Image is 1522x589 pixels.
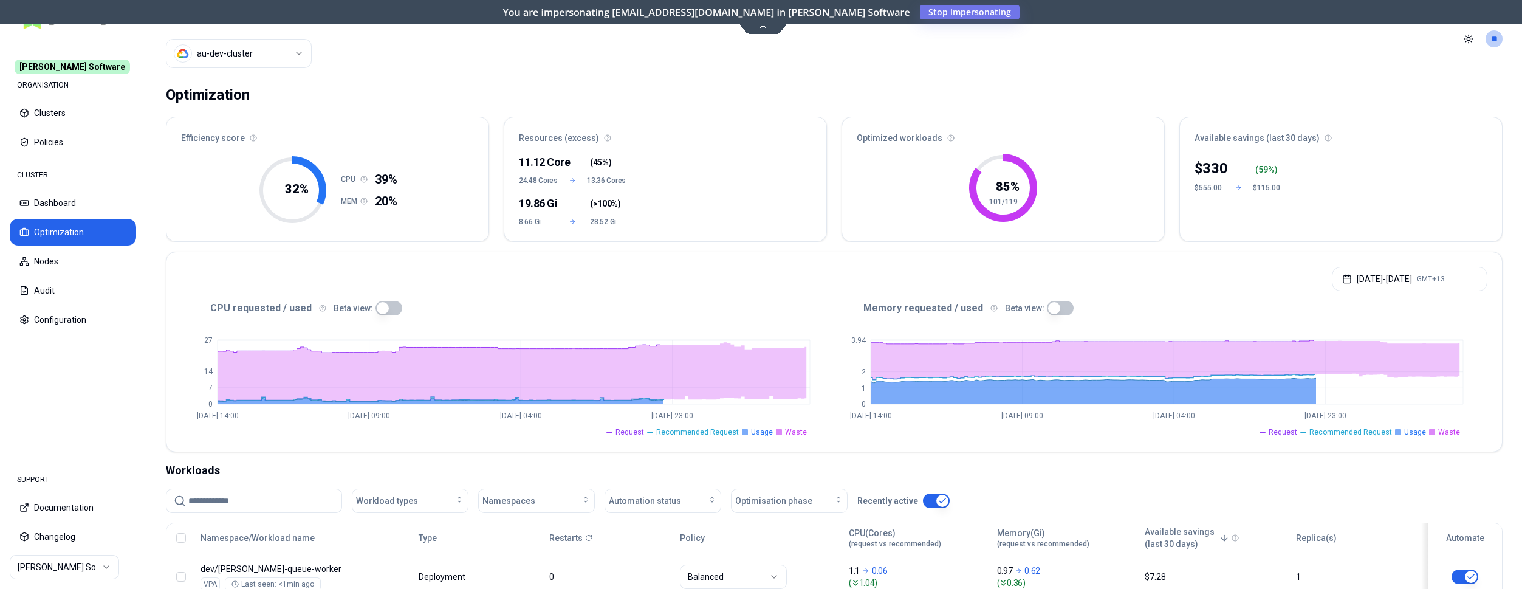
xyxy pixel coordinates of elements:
span: ( 1.04 ) [849,577,986,589]
span: Usage [1404,427,1426,437]
div: Policy [680,532,838,544]
p: Restarts [549,532,583,544]
button: Memory(Gi)(request vs recommended) [997,526,1089,550]
div: au-dev-cluster [197,47,253,60]
div: Resources (excess) [504,117,826,151]
div: CPU requested / used [181,301,834,315]
div: Workloads [166,462,1503,479]
button: Changelog [10,523,136,550]
p: Beta view: [334,302,373,314]
button: Audit [10,277,136,304]
span: Recommended Request [1309,427,1392,437]
tspan: 3.94 [851,336,866,345]
div: 0 [549,571,669,583]
button: Policies [10,129,136,156]
span: Waste [785,427,807,437]
button: [DATE]-[DATE]GMT+13 [1332,267,1487,291]
span: 8.66 Gi [519,217,555,227]
p: 59 [1258,164,1268,176]
span: Waste [1438,427,1460,437]
div: 19.86 Gi [519,195,555,212]
div: $ [1195,159,1228,178]
div: 11.12 Core [519,154,555,171]
h1: MEM [341,196,360,206]
button: Documentation [10,494,136,521]
span: Request [1269,427,1297,437]
button: CPU(Cores)(request vs recommended) [849,526,941,550]
button: Namespace/Workload name [201,526,315,550]
span: Request [615,427,644,437]
tspan: 2 [862,368,866,376]
span: 45% [593,156,609,168]
div: Deployment [419,571,467,583]
button: Clusters [10,100,136,126]
tspan: [DATE] 23:00 [1304,412,1346,420]
button: Optimisation phase [731,489,848,513]
div: ( %) [1255,164,1283,176]
div: CPU(Cores) [849,527,941,549]
tspan: 32 % [284,182,308,196]
div: Optimization [166,83,250,107]
p: alfred-queue-worker [201,563,407,575]
h1: CPU [341,174,360,184]
div: 1 [1296,571,1416,583]
span: 39% [375,171,397,188]
div: SUPPORT [10,467,136,492]
div: Memory requested / used [834,301,1487,315]
p: 1.1 [849,565,860,577]
button: Available savings(last 30 days) [1145,526,1229,550]
span: 28.52 Gi [590,217,626,227]
span: (request vs recommended) [997,539,1089,549]
tspan: 7 [208,384,213,392]
div: Last seen: <1min ago [231,579,314,589]
div: Available savings (last 30 days) [1180,117,1502,151]
button: Nodes [10,248,136,275]
span: Recommended Request [656,427,739,437]
p: 0.97 [997,565,1013,577]
img: gcp [177,47,189,60]
button: Configuration [10,306,136,333]
tspan: 85 % [996,179,1020,194]
tspan: [DATE] 04:00 [1153,412,1195,420]
span: GMT+13 [1417,274,1445,284]
p: 0.06 [872,565,888,577]
tspan: 1 [862,384,866,393]
button: Type [419,526,437,550]
p: 330 [1202,159,1228,178]
span: 13.36 Cores [587,176,626,185]
tspan: [DATE] 23:00 [651,412,693,420]
div: Efficiency score [166,117,488,151]
tspan: 14 [204,367,213,376]
tspan: [DATE] 09:00 [348,412,390,420]
div: $7.28 [1145,571,1284,583]
button: Optimization [10,219,136,246]
span: Automation status [609,495,681,507]
tspan: [DATE] 14:00 [197,412,239,420]
div: ORGANISATION [10,73,136,97]
p: 0.62 [1024,565,1040,577]
div: CLUSTER [10,163,136,187]
button: Dashboard [10,190,136,216]
span: Optimisation phase [735,495,812,507]
div: Automate [1434,532,1496,544]
div: Optimized workloads [842,117,1164,151]
tspan: 101/119 [989,198,1018,206]
span: ( ) [590,198,620,210]
span: ( 0.36 ) [997,577,1134,589]
tspan: [DATE] 09:00 [1001,412,1043,420]
span: [PERSON_NAME] Software [15,60,130,74]
tspan: [DATE] 14:00 [850,412,892,420]
button: Workload types [352,489,468,513]
div: $555.00 [1195,183,1224,193]
p: Beta view: [1005,302,1044,314]
button: Namespaces [478,489,595,513]
button: Replica(s) [1296,526,1337,550]
span: >100% [593,198,618,210]
span: Namespaces [482,495,535,507]
tspan: 0 [208,400,213,408]
button: Select a value [166,39,312,68]
span: 20% [375,193,397,210]
button: Automation status [605,489,721,513]
tspan: 0 [862,400,866,408]
span: Workload types [356,495,418,507]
